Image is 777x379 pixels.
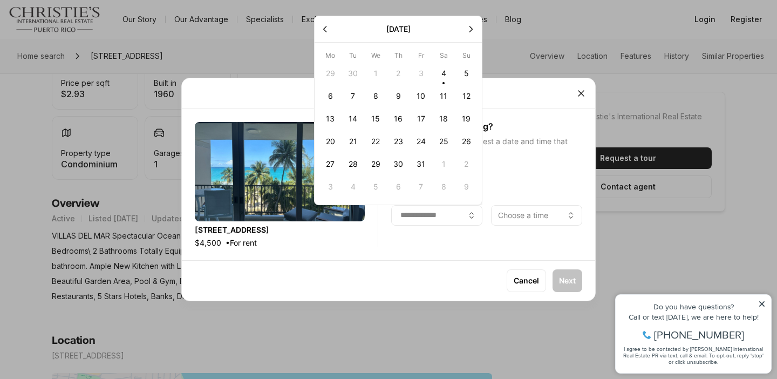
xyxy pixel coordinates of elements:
button: 5 [364,175,387,198]
p: • For rent [226,239,257,247]
p: Pick a tour type and suggest a date and time that works for you. [391,135,582,161]
th: Monday [319,49,342,62]
button: 11 [432,85,455,107]
button: 17 [410,107,432,130]
button: 23 [387,130,410,153]
button: 4 [342,175,364,198]
p: Choose a time [498,211,548,220]
button: 7 [410,175,432,198]
div: Do you have questions? [11,24,156,32]
button: 6 [387,175,410,198]
button: 26 [455,130,478,153]
button: 27 [319,153,342,175]
button: 1 [432,153,455,175]
button: 31 [410,153,432,175]
button: 25 [432,130,455,153]
button: 12 [455,85,478,107]
th: Tuesday [342,49,364,62]
button: 3 [410,62,432,85]
p: [STREET_ADDRESS] [195,226,365,234]
th: Thursday [387,49,410,62]
button: 21 [342,130,364,153]
button: 5 [455,62,478,85]
button: 3 [319,175,342,198]
span: I agree to be contacted by [PERSON_NAME] International Real Estate PR via text, call & email. To ... [13,66,154,87]
th: Saturday [432,49,455,62]
button: 8 [364,85,387,107]
button: 20 [319,130,342,153]
button: 22 [364,130,387,153]
button: 30 [342,62,364,85]
button: Close [570,83,592,104]
div: [DATE] [386,21,411,38]
button: 18 [432,107,455,130]
button: 8 [432,175,455,198]
button: 29 [319,62,342,85]
button: 30 [387,153,410,175]
button: 2 [387,62,410,85]
button: 6 [319,85,342,107]
button: 10 [410,85,432,107]
button: 19 [455,107,478,130]
button: Go to next month [462,21,480,38]
button: 9 [387,85,410,107]
button: 16 [387,107,410,130]
p: Interested in this listing? [391,122,582,131]
div: Call or text [DATE], we are here to help! [11,35,156,42]
th: Wednesday [364,49,387,62]
button: 13 [319,107,342,130]
button: 15 [364,107,387,130]
th: Friday [410,49,432,62]
button: 24 [410,130,432,153]
button: 7 [342,85,364,107]
th: Sunday [455,49,478,62]
button: 9 [455,175,478,198]
button: 28 [342,153,364,175]
button: 4 [432,62,455,85]
div: Tour type selection [391,178,582,188]
button: 29 [364,153,387,175]
button: 14 [342,107,364,130]
p: $4,500 [195,239,221,247]
button: Cancel [507,269,546,292]
button: 1 [364,62,387,85]
span: [PHONE_NUMBER] [44,51,134,62]
button: Go to previous month [317,21,334,38]
p: Cancel [514,276,539,285]
button: 2 [455,153,478,175]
